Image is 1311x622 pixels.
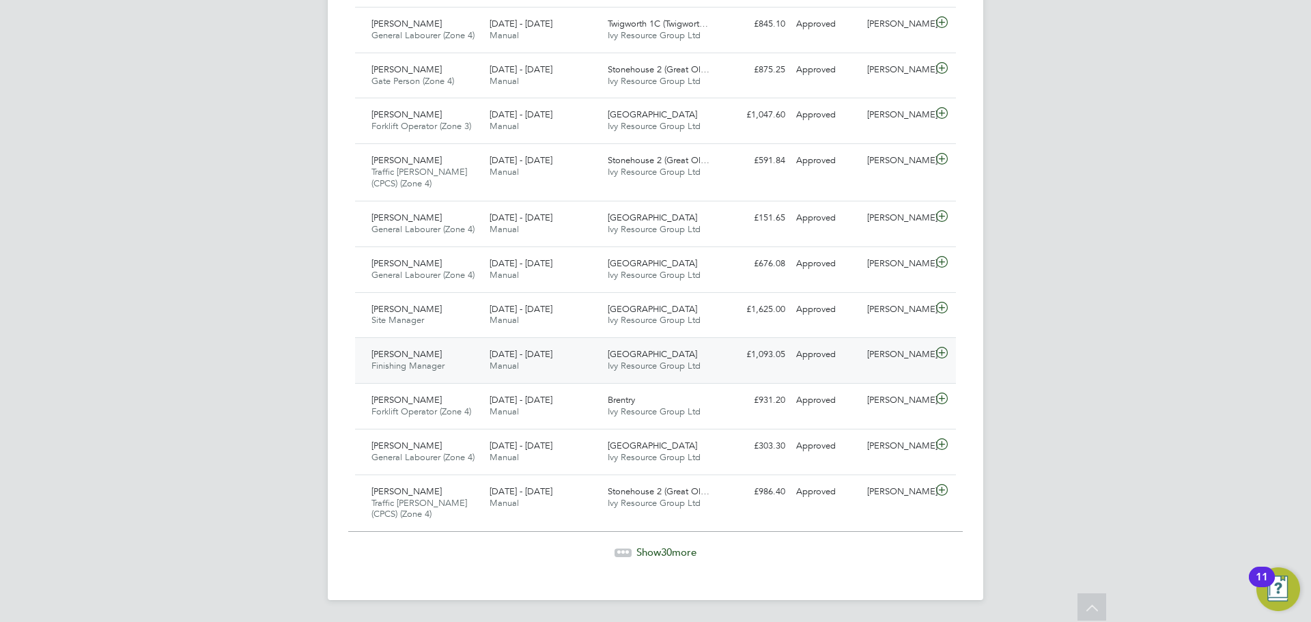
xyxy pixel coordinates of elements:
span: [PERSON_NAME] [371,109,442,120]
div: [PERSON_NAME] [862,104,933,126]
span: Twigworth 1C (Twigwort… [608,18,708,29]
button: Open Resource Center, 11 new notifications [1256,567,1300,611]
div: £845.10 [720,13,791,36]
div: Approved [791,207,862,229]
span: [DATE] - [DATE] [490,440,552,451]
span: Ivy Resource Group Ltd [608,223,701,235]
div: Approved [791,59,862,81]
span: General Labourer (Zone 4) [371,223,475,235]
span: [PERSON_NAME] [371,154,442,166]
span: [PERSON_NAME] [371,18,442,29]
span: Show more [636,546,696,559]
span: Ivy Resource Group Ltd [608,269,701,281]
span: Brentry [608,394,635,406]
span: Manual [490,451,519,463]
span: [PERSON_NAME] [371,485,442,497]
span: [PERSON_NAME] [371,348,442,360]
span: Ivy Resource Group Ltd [608,120,701,132]
span: Stonehouse 2 (Great Ol… [608,485,709,497]
span: General Labourer (Zone 4) [371,29,475,41]
span: [GEOGRAPHIC_DATA] [608,212,697,223]
span: Manual [490,75,519,87]
div: [PERSON_NAME] [862,59,933,81]
div: Approved [791,104,862,126]
div: Approved [791,435,862,457]
div: Approved [791,389,862,412]
span: [DATE] - [DATE] [490,303,552,315]
span: Ivy Resource Group Ltd [608,406,701,417]
span: [DATE] - [DATE] [490,18,552,29]
span: Manual [490,497,519,509]
span: [PERSON_NAME] [371,394,442,406]
span: [DATE] - [DATE] [490,394,552,406]
span: Ivy Resource Group Ltd [608,75,701,87]
span: Ivy Resource Group Ltd [608,166,701,178]
span: [PERSON_NAME] [371,257,442,269]
div: £931.20 [720,389,791,412]
div: [PERSON_NAME] [862,343,933,366]
span: Ivy Resource Group Ltd [608,360,701,371]
span: [PERSON_NAME] [371,440,442,451]
div: £875.25 [720,59,791,81]
div: [PERSON_NAME] [862,150,933,172]
span: Manual [490,120,519,132]
div: [PERSON_NAME] [862,389,933,412]
div: £1,093.05 [720,343,791,366]
div: £986.40 [720,481,791,503]
div: £303.30 [720,435,791,457]
span: [DATE] - [DATE] [490,212,552,223]
div: Approved [791,13,862,36]
span: [GEOGRAPHIC_DATA] [608,303,697,315]
span: [GEOGRAPHIC_DATA] [608,440,697,451]
span: Ivy Resource Group Ltd [608,29,701,41]
span: [PERSON_NAME] [371,212,442,223]
span: [DATE] - [DATE] [490,154,552,166]
span: 30 [661,546,672,559]
span: Finishing Manager [371,360,445,371]
span: [DATE] - [DATE] [490,63,552,75]
span: Ivy Resource Group Ltd [608,314,701,326]
span: [DATE] - [DATE] [490,257,552,269]
span: Manual [490,223,519,235]
span: Manual [490,406,519,417]
span: Traffic [PERSON_NAME] (CPCS) (Zone 4) [371,497,467,520]
span: [DATE] - [DATE] [490,348,552,360]
span: Manual [490,314,519,326]
div: £676.08 [720,253,791,275]
div: £1,625.00 [720,298,791,321]
span: Site Manager [371,314,424,326]
div: [PERSON_NAME] [862,298,933,321]
div: £151.65 [720,207,791,229]
div: [PERSON_NAME] [862,253,933,275]
div: Approved [791,298,862,321]
span: Ivy Resource Group Ltd [608,451,701,463]
span: Traffic [PERSON_NAME] (CPCS) (Zone 4) [371,166,467,189]
span: Stonehouse 2 (Great Ol… [608,154,709,166]
span: General Labourer (Zone 4) [371,269,475,281]
div: £1,047.60 [720,104,791,126]
span: Manual [490,360,519,371]
span: [PERSON_NAME] [371,63,442,75]
span: Gate Person (Zone 4) [371,75,454,87]
span: Manual [490,269,519,281]
div: Approved [791,150,862,172]
div: 11 [1256,577,1268,595]
span: Forklift Operator (Zone 4) [371,406,471,417]
span: [GEOGRAPHIC_DATA] [608,348,697,360]
div: Approved [791,481,862,503]
div: [PERSON_NAME] [862,13,933,36]
span: [GEOGRAPHIC_DATA] [608,257,697,269]
span: [PERSON_NAME] [371,303,442,315]
div: £591.84 [720,150,791,172]
span: [GEOGRAPHIC_DATA] [608,109,697,120]
span: Manual [490,166,519,178]
div: [PERSON_NAME] [862,435,933,457]
span: General Labourer (Zone 4) [371,451,475,463]
div: Approved [791,343,862,366]
span: Stonehouse 2 (Great Ol… [608,63,709,75]
div: Approved [791,253,862,275]
span: [DATE] - [DATE] [490,109,552,120]
div: [PERSON_NAME] [862,481,933,503]
div: [PERSON_NAME] [862,207,933,229]
span: [DATE] - [DATE] [490,485,552,497]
